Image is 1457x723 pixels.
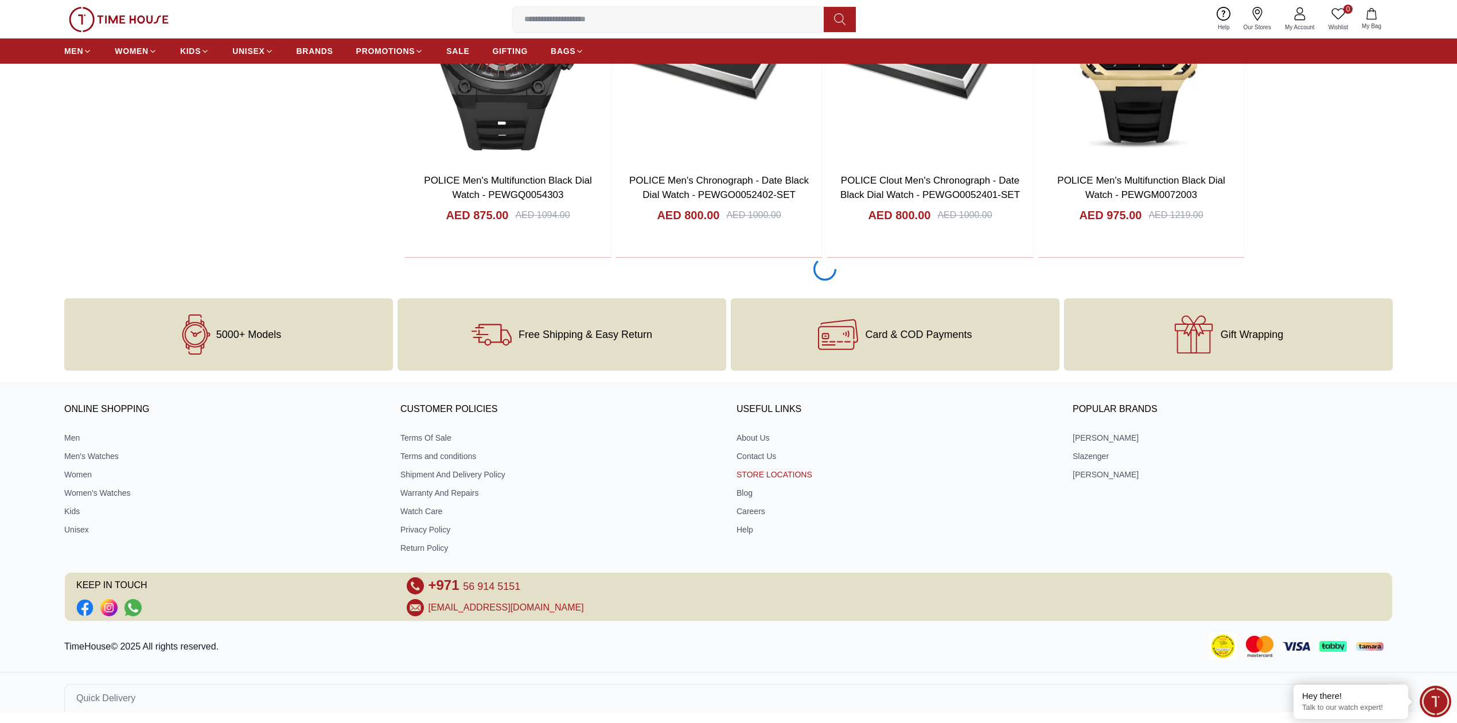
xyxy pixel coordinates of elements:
[232,41,273,61] a: UNISEX
[400,401,720,418] h3: CUSTOMER POLICIES
[726,208,781,222] div: AED 1000.00
[737,506,1057,517] a: Careers
[400,432,720,444] a: Terms Of Sale
[737,401,1057,418] h3: USEFUL LINKS
[1246,636,1273,657] img: Mastercard
[737,469,1057,480] a: STORE LOCATIONS
[1357,22,1386,30] span: My Bag
[356,41,424,61] a: PROMOTIONS
[100,599,118,616] a: Social Link
[180,41,209,61] a: KIDS
[840,175,1020,201] a: POLICE Clout Men's Chronograph - Date Black Dial Watch - PEWGO0052401-SET
[865,329,972,340] span: Card & COD Payments
[657,207,719,223] h4: AED 800.00
[1213,23,1234,32] span: Help
[216,329,282,340] span: 5000+ Models
[400,469,720,480] a: Shipment And Delivery Policy
[64,684,1393,712] button: Quick Delivery
[1355,6,1388,33] button: My Bag
[115,45,149,57] span: WOMEN
[64,487,384,499] a: Women's Watches
[551,45,575,57] span: BAGS
[180,45,201,57] span: KIDS
[446,207,508,223] h4: AED 875.00
[1079,207,1142,223] h4: AED 975.00
[551,41,584,61] a: BAGS
[76,599,94,616] li: Facebook
[463,581,520,592] span: 56 914 5151
[1073,432,1393,444] a: [PERSON_NAME]
[64,401,384,418] h3: ONLINE SHOPPING
[64,640,223,654] p: TimeHouse© 2025 All rights reserved.
[1239,23,1276,32] span: Our Stores
[1283,642,1310,651] img: Visa
[1209,633,1237,660] img: Consumer Payment
[64,524,384,535] a: Unisex
[868,207,930,223] h4: AED 800.00
[1221,329,1284,340] span: Gift Wrapping
[1343,5,1353,14] span: 0
[1420,686,1451,717] div: Chat Widget
[64,45,83,57] span: MEN
[64,469,384,480] a: Women
[76,599,94,616] a: Social Link
[737,487,1057,499] a: Blog
[446,45,469,57] span: SALE
[400,450,720,462] a: Terms and conditions
[1322,5,1355,34] a: 0Wishlist
[424,175,591,201] a: POLICE Men's Multifunction Black Dial Watch - PEWGQ0054303
[115,41,157,61] a: WOMEN
[737,450,1057,462] a: Contact Us
[1073,401,1393,418] h3: Popular Brands
[64,506,384,517] a: Kids
[446,41,469,61] a: SALE
[64,41,92,61] a: MEN
[737,524,1057,535] a: Help
[492,41,528,61] a: GIFTING
[356,45,415,57] span: PROMOTIONS
[937,208,992,222] div: AED 1000.00
[1319,641,1347,652] img: Tabby Payment
[297,41,333,61] a: BRANDS
[76,691,135,705] span: Quick Delivery
[492,45,528,57] span: GIFTING
[1057,175,1225,201] a: POLICE Men's Multifunction Black Dial Watch - PEWGM0072003
[1280,23,1319,32] span: My Account
[428,601,584,615] a: [EMAIL_ADDRESS][DOMAIN_NAME]
[1073,469,1393,480] a: [PERSON_NAME]
[1073,450,1393,462] a: Slazenger
[428,577,521,594] a: +971 56 914 5151
[515,208,570,222] div: AED 1094.00
[1148,208,1203,222] div: AED 1219.00
[1324,23,1353,32] span: Wishlist
[400,506,720,517] a: Watch Care
[64,450,384,462] a: Men's Watches
[1356,642,1384,651] img: Tamara Payment
[400,487,720,499] a: Warranty And Repairs
[297,45,333,57] span: BRANDS
[1302,690,1400,702] div: Hey there!
[232,45,264,57] span: UNISEX
[400,524,720,535] a: Privacy Policy
[629,175,809,201] a: POLICE Men's Chronograph - Date Black Dial Watch - PEWGO0052402-SET
[76,577,391,594] span: KEEP IN TOUCH
[69,7,169,32] img: ...
[64,432,384,444] a: Men
[400,542,720,554] a: Return Policy
[737,432,1057,444] a: About Us
[124,599,142,616] a: Social Link
[1302,703,1400,713] p: Talk to our watch expert!
[1237,5,1278,34] a: Our Stores
[519,329,652,340] span: Free Shipping & Easy Return
[1211,5,1237,34] a: Help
